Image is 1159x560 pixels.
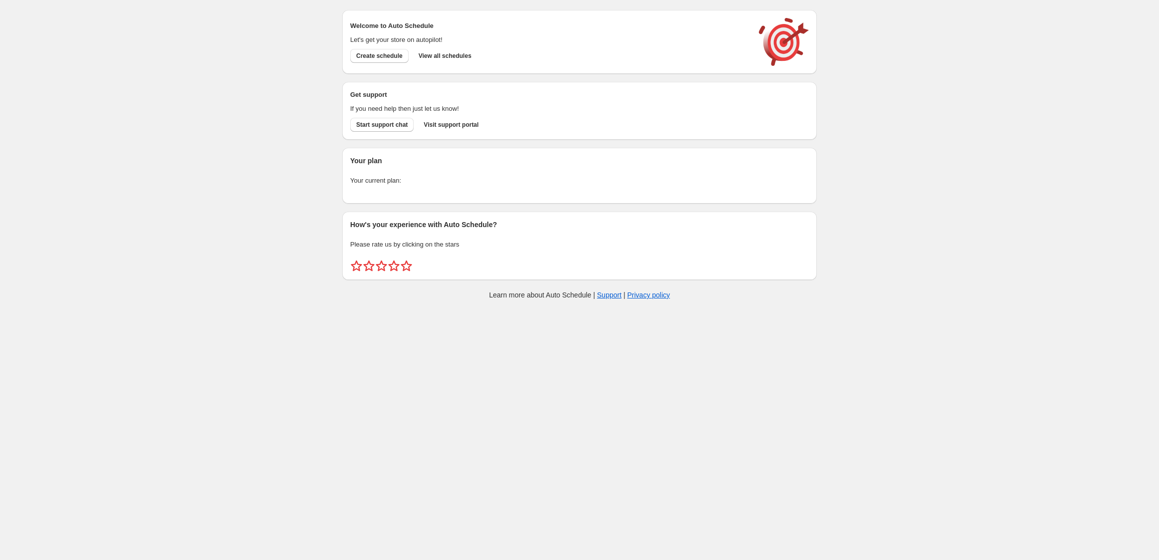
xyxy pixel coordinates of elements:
a: Privacy policy [627,291,670,299]
button: View all schedules [413,49,478,63]
button: Create schedule [350,49,409,63]
a: Visit support portal [418,118,485,132]
p: Learn more about Auto Schedule | | [489,290,670,300]
h2: Welcome to Auto Schedule [350,21,749,31]
p: Your current plan: [350,176,809,186]
p: Please rate us by clicking on the stars [350,240,809,250]
a: Start support chat [350,118,414,132]
a: Support [597,291,621,299]
h2: How's your experience with Auto Schedule? [350,220,809,230]
span: Start support chat [356,121,408,129]
p: If you need help then just let us know! [350,104,749,114]
p: Let's get your store on autopilot! [350,35,749,45]
span: Visit support portal [424,121,479,129]
span: View all schedules [419,52,472,60]
span: Create schedule [356,52,403,60]
h2: Your plan [350,156,809,166]
h2: Get support [350,90,749,100]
